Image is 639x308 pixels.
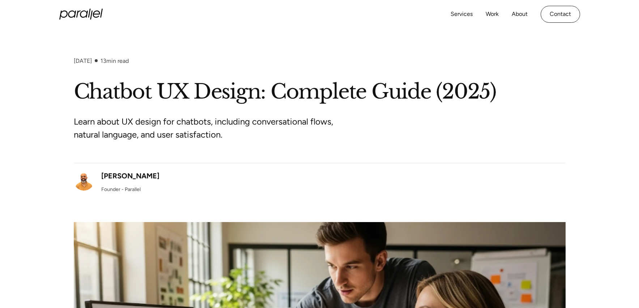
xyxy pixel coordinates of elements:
span: 13 [101,57,106,64]
a: Services [451,9,473,19]
div: [PERSON_NAME] [101,170,159,181]
h1: Chatbot UX Design: Complete Guide (2025) [74,79,566,105]
a: Contact [541,6,580,23]
div: [DATE] [74,57,92,64]
p: Learn about UX design for chatbots, including conversational flows, natural language, and user sa... [74,115,345,141]
a: [PERSON_NAME]Founder - Parallel [74,170,159,193]
div: Founder - Parallel [101,186,141,193]
a: home [59,9,103,19]
a: Work [486,9,499,19]
div: min read [101,57,129,64]
a: About [512,9,528,19]
img: Robin Dhanwani [74,170,94,191]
